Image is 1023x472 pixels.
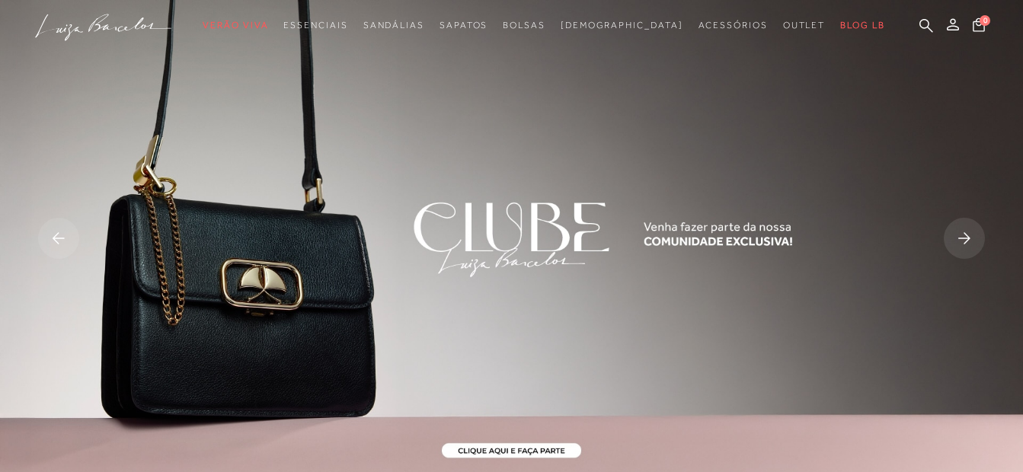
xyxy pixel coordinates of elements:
span: [DEMOGRAPHIC_DATA] [561,20,683,30]
span: Sandálias [363,20,424,30]
a: categoryNavScreenReaderText [503,11,545,40]
a: categoryNavScreenReaderText [203,11,268,40]
span: Sapatos [440,20,488,30]
span: Bolsas [503,20,545,30]
a: categoryNavScreenReaderText [283,11,347,40]
span: 0 [980,15,990,26]
a: categoryNavScreenReaderText [440,11,488,40]
span: Essenciais [283,20,347,30]
a: categoryNavScreenReaderText [783,11,826,40]
a: noSubCategoriesText [561,11,683,40]
span: Acessórios [699,20,768,30]
span: Verão Viva [203,20,268,30]
span: Outlet [783,20,826,30]
a: categoryNavScreenReaderText [363,11,424,40]
button: 0 [968,17,989,37]
a: categoryNavScreenReaderText [699,11,768,40]
a: BLOG LB [840,11,884,40]
span: BLOG LB [840,20,884,30]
